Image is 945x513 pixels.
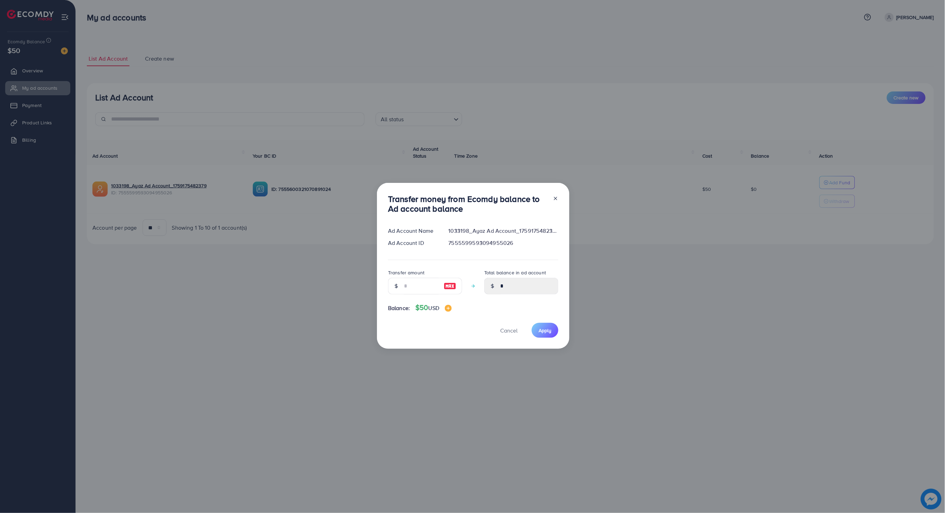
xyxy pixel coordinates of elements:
label: Total balance in ad account [484,269,546,276]
span: Cancel [500,327,517,334]
div: Ad Account ID [382,239,443,247]
button: Cancel [492,323,526,338]
div: 1033198_Ayaz Ad Account_1759175482379 [443,227,564,235]
span: Apply [539,327,551,334]
h3: Transfer money from Ecomdy balance to Ad account balance [388,194,547,214]
h4: $50 [415,303,452,312]
div: 7555599593094955026 [443,239,564,247]
button: Apply [532,323,558,338]
div: Ad Account Name [382,227,443,235]
img: image [445,305,452,312]
span: USD [429,304,439,312]
img: image [444,282,456,290]
span: Balance: [388,304,410,312]
label: Transfer amount [388,269,424,276]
